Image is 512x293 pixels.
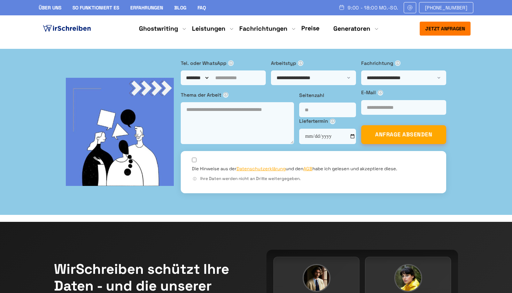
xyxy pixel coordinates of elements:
label: Fachrichtung [361,59,446,67]
a: [PHONE_NUMBER] [419,2,473,13]
span: ⓘ [395,60,401,66]
a: Über uns [39,5,61,11]
label: Thema der Arbeit [181,91,294,99]
button: ANFRAGE ABSENDEN [361,125,446,144]
span: ⓘ [298,60,303,66]
a: Ghostwriting [139,24,178,33]
a: Fachrichtungen [239,24,287,33]
span: ⓘ [378,90,383,96]
label: Arbeitstyp [271,59,356,67]
img: logo ghostwriter-österreich [41,23,92,34]
span: 9:00 - 18:00 Mo.-So. [348,5,398,10]
span: ⓘ [223,92,228,98]
a: Leistungen [192,24,225,33]
a: Datenschutzerklärung [236,166,286,172]
img: Email [407,5,413,10]
label: Seitenzahl [299,91,356,99]
img: Schedule [339,5,345,10]
a: FAQ [197,5,206,11]
a: So funktioniert es [72,5,119,11]
span: ⓘ [192,176,197,182]
a: Erfahrungen [130,5,163,11]
a: AGB [303,166,312,172]
a: Blog [174,5,186,11]
label: Liefertermin [299,117,356,125]
label: E-Mail [361,89,446,96]
span: [PHONE_NUMBER] [425,5,467,10]
img: bg [66,78,174,186]
span: ⓘ [330,119,335,124]
div: Ihre Daten werden nicht an Dritte weitergegeben. [192,175,435,182]
a: Generatoren [333,24,370,33]
label: Tel. oder WhatsApp [181,59,266,67]
label: Die Hinweise aus der und den habe ich gelesen und akzeptiere diese. [192,166,397,172]
span: ⓘ [228,60,234,66]
a: Preise [301,24,319,32]
button: Jetzt anfragen [420,22,471,36]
